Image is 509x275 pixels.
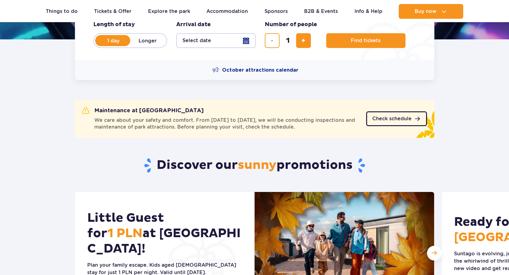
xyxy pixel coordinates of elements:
span: 1 PLN [107,226,143,241]
label: 1 day [96,34,131,47]
span: Arrival date [176,21,211,28]
div: Next slide [427,246,442,261]
button: add ticket [296,33,311,48]
a: Check schedule [366,111,427,126]
h2: Discover our promotions [75,157,434,173]
a: Info & Help [354,4,382,19]
button: Buy now [399,4,463,19]
a: Sponsors [264,4,288,19]
span: We care about your safety and comfort. From [DATE] to [DATE], we will be conducting inspections a... [94,117,359,130]
a: B2B & Events [304,4,338,19]
span: Number of people [265,21,317,28]
label: Longer [130,34,165,47]
a: Tickets & Offer [94,4,131,19]
form: Planning your visit to Park of Poland [75,9,434,60]
button: Select date [176,33,256,48]
a: October attractions calendar [212,66,298,74]
span: Check schedule [372,116,412,121]
span: October attractions calendar [222,67,298,74]
a: Accommodation [206,4,248,19]
a: Explore the park [148,4,190,19]
a: Things to do [46,4,78,19]
span: Buy now [415,9,437,14]
input: number of tickets [280,33,295,48]
h2: Little Guest for at [GEOGRAPHIC_DATA]! [87,210,242,257]
span: Find tickets [351,38,381,43]
h2: Maintenance at [GEOGRAPHIC_DATA] [82,107,204,114]
span: sunny [238,157,276,173]
button: remove ticket [265,33,280,48]
button: Find tickets [326,33,405,48]
span: Length of stay [93,21,135,28]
